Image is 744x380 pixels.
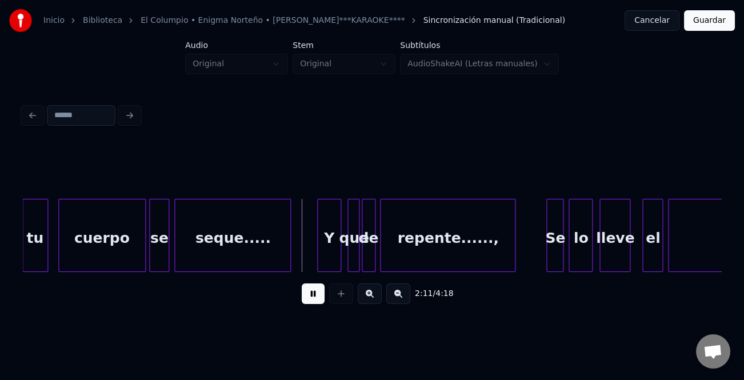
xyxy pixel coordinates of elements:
[43,15,565,26] nav: breadcrumb
[400,41,559,49] label: Subtítulos
[684,10,735,31] button: Guardar
[141,15,405,26] a: El Columpio • Enigma Norteño • [PERSON_NAME]***KARAOKE****
[293,41,395,49] label: Stem
[43,15,65,26] a: Inicio
[185,41,288,49] label: Audio
[423,15,565,26] span: Sincronización manual (Tradicional)
[415,288,433,299] span: 2:11
[435,288,453,299] span: 4:18
[9,9,32,32] img: youka
[415,288,442,299] div: /
[625,10,679,31] button: Cancelar
[83,15,122,26] a: Biblioteca
[696,334,730,369] div: Chat abierto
